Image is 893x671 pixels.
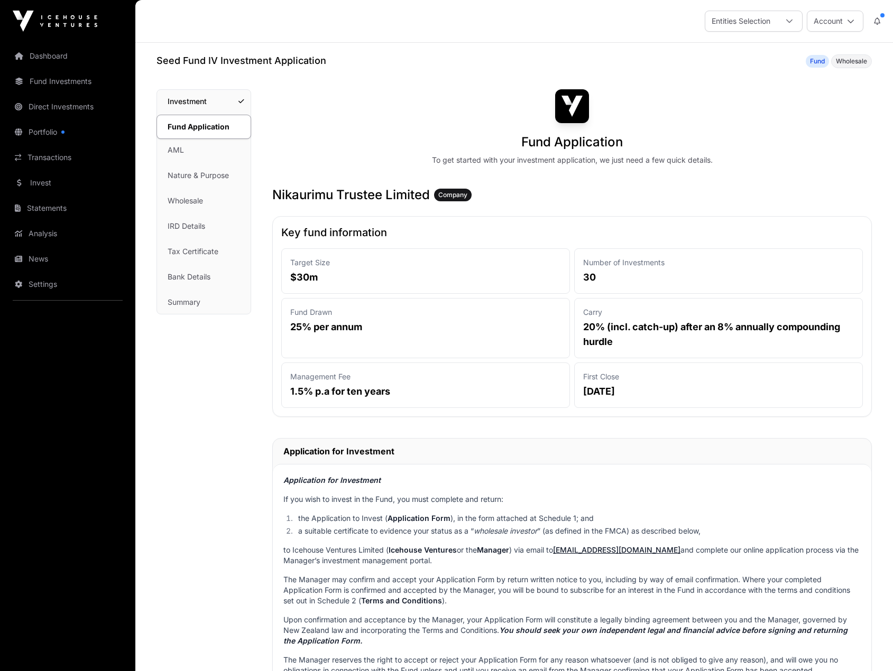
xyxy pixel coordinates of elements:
[283,574,861,606] p: The Manager may confirm and accept your Application Form by return written notice to you, includi...
[290,371,561,382] p: Management Fee
[521,134,623,151] h1: Fund Application
[283,476,381,484] em: Application for Investment
[583,371,854,382] p: First Close
[157,189,251,212] a: Wholesale
[388,514,450,523] strong: Application Form
[389,545,457,554] strong: Icehouse Ventures
[283,445,861,458] h2: Application for Investment
[283,545,861,566] p: to Icehouse Ventures Limited ( or the ) via email to and complete our online application process ...
[8,222,127,245] a: Analysis
[583,270,854,285] p: 30
[8,120,127,144] a: Portfolio
[705,11,777,31] div: Entities Selection
[807,11,863,32] button: Account
[438,191,467,199] span: Company
[295,526,861,536] li: a suitable certificate to evidence your status as a “ ” (as defined in the FMCA) as described below,
[281,225,863,240] h2: Key fund information
[474,526,537,535] em: wholesale investor
[583,257,854,268] p: Number of Investments
[477,545,509,554] strong: Manager
[283,614,861,646] p: Upon confirmation and acceptance by the Manager, your Application Form will constitute a legally ...
[157,164,251,187] a: Nature & Purpose
[157,138,251,162] a: AML
[836,57,867,66] span: Wholesale
[8,95,127,118] a: Direct Investments
[361,596,442,605] strong: Terms and Conditions
[290,320,561,334] p: 25% per annum
[283,494,861,505] p: If you wish to invest in the Fund, you must complete and return:
[290,257,561,268] p: Target Size
[156,53,326,68] h1: Seed Fund IV Investment Application
[583,307,854,318] p: Carry
[432,155,713,165] div: To get started with your investment application, we just need a few quick details.
[8,197,127,220] a: Statements
[8,146,127,169] a: Transactions
[8,171,127,194] a: Invest
[157,291,251,314] a: Summary
[583,320,854,349] p: 20% (incl. catch-up) after an 8% annually compounding hurdle
[290,307,561,318] p: Fund Drawn
[8,44,127,68] a: Dashboard
[553,545,680,554] a: [EMAIL_ADDRESS][DOMAIN_NAME]
[840,620,893,671] iframe: Chat Widget
[157,215,251,238] a: IRD Details
[295,513,861,524] li: the Application to Invest ( ), in the form attached at Schedule 1; and
[283,626,848,645] em: You should seek your own independent legal and financial advice before signing and returning the ...
[555,89,589,123] img: Seed Fund IV
[583,384,854,399] p: [DATE]
[8,247,127,271] a: News
[290,270,561,285] p: $30m
[13,11,97,32] img: Icehouse Ventures Logo
[157,240,251,263] a: Tax Certificate
[8,273,127,296] a: Settings
[157,90,251,113] a: Investment
[8,70,127,93] a: Fund Investments
[156,115,251,139] a: Fund Application
[290,384,561,399] p: 1.5% p.a for ten years
[272,187,872,203] h3: Nikaurimu Trustee Limited
[810,57,825,66] span: Fund
[157,265,251,288] a: Bank Details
